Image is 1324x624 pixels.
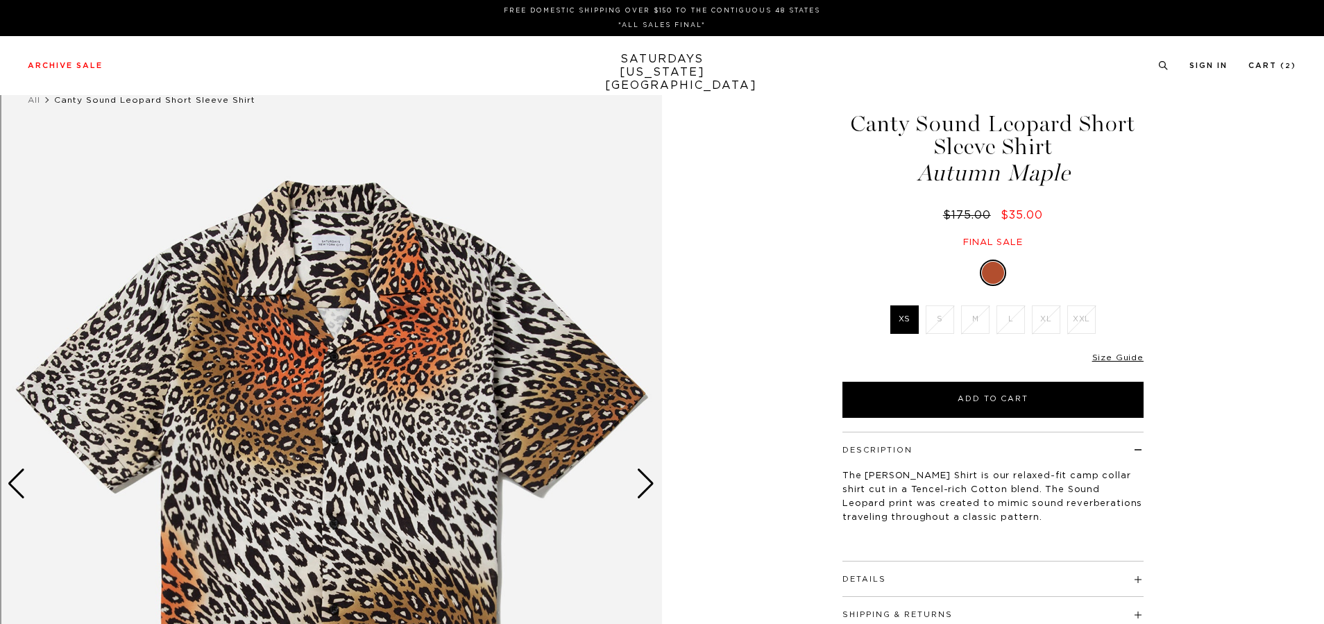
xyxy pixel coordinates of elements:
[33,20,1291,31] p: *ALL SALES FINAL*
[605,53,720,92] a: SATURDAYS[US_STATE][GEOGRAPHIC_DATA]
[1285,63,1291,69] small: 2
[1248,62,1296,69] a: Cart (2)
[54,96,255,104] span: Canty Sound Leopard Short Sleeve Shirt
[28,96,40,104] a: All
[1189,62,1228,69] a: Sign In
[33,6,1291,16] p: FREE DOMESTIC SHIPPING OVER $150 TO THE CONTIGUOUS 48 STATES
[28,62,103,69] a: Archive Sale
